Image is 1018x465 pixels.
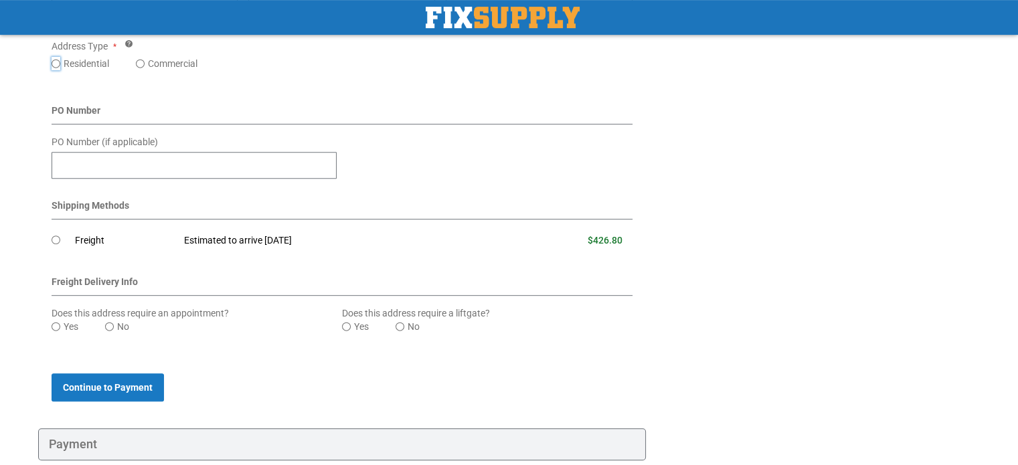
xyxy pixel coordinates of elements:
div: Shipping Methods [52,199,633,219]
button: Continue to Payment [52,373,164,401]
span: Continue to Payment [63,382,153,393]
div: Freight Delivery Info [52,275,633,296]
td: Freight [75,226,174,256]
div: Payment [38,428,647,460]
span: Does this address require an appointment? [52,308,229,318]
span: Address Type [52,41,108,52]
span: Does this address require a liftgate? [342,308,490,318]
label: Residential [64,57,109,70]
span: $426.80 [588,235,622,246]
label: Yes [354,320,369,333]
div: PO Number [52,104,633,124]
label: No [117,320,129,333]
label: Yes [64,320,78,333]
label: Commercial [148,57,197,70]
td: Estimated to arrive [DATE] [174,226,495,256]
span: PO Number (if applicable) [52,136,158,147]
img: Fix Industrial Supply [426,7,580,28]
a: store logo [426,7,580,28]
label: No [408,320,420,333]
